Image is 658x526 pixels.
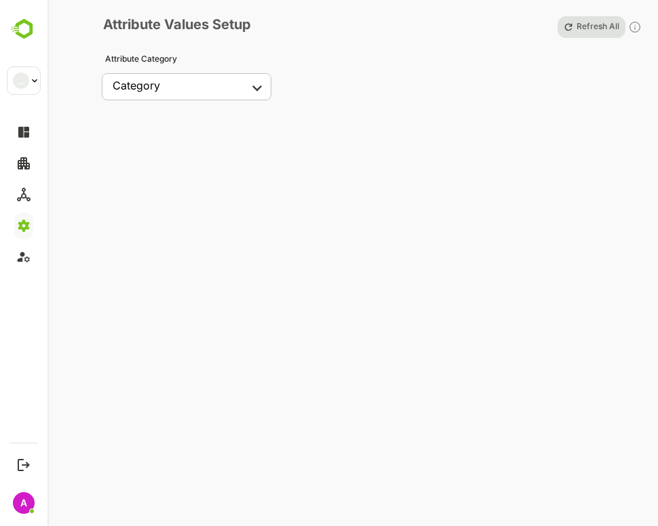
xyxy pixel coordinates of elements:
[96,16,251,38] p: Attribute Values Setup
[13,492,35,514] div: A
[13,73,29,89] div: __
[105,54,293,64] p: Attribute Category
[7,16,41,42] img: BambooboxLogoMark.f1c84d78b4c51b1a7b5f700c9845e183.svg
[113,79,160,92] div: Category
[628,16,642,37] div: Click to refresh values for all attributes in the selected attribute category
[14,456,33,474] button: Logout
[102,73,271,100] div: ​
